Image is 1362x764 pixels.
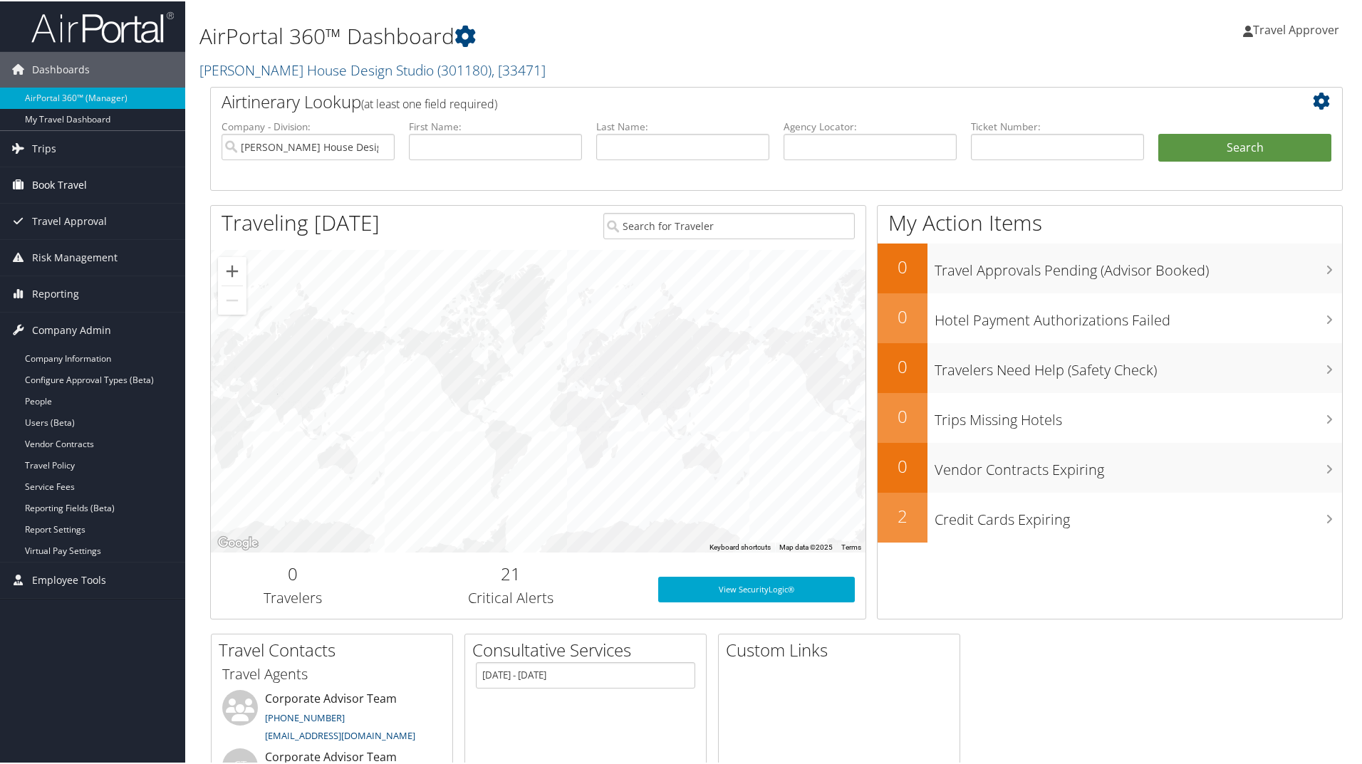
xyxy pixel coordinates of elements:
[878,253,927,278] h2: 0
[222,88,1237,112] h2: Airtinerary Lookup
[409,118,582,132] label: First Name:
[878,242,1342,292] a: 0Travel Approvals Pending (Advisor Booked)
[935,451,1342,478] h3: Vendor Contracts Expiring
[199,20,969,50] h1: AirPortal 360™ Dashboard
[878,441,1342,491] a: 0Vendor Contracts Expiring
[361,95,497,110] span: (at least one field required)
[878,292,1342,342] a: 0Hotel Payment Authorizations Failed
[935,402,1342,429] h3: Trips Missing Hotels
[199,59,546,78] a: [PERSON_NAME] House Design Studio
[878,403,927,427] h2: 0
[265,728,415,741] a: [EMAIL_ADDRESS][DOMAIN_NAME]
[214,533,261,551] a: Open this area in Google Maps (opens a new window)
[492,59,546,78] span: , [ 33471 ]
[218,256,246,284] button: Zoom in
[971,118,1144,132] label: Ticket Number:
[437,59,492,78] span: ( 301180 )
[1158,132,1331,161] button: Search
[878,453,927,477] h2: 0
[878,342,1342,392] a: 0Travelers Need Help (Safety Check)
[596,118,769,132] label: Last Name:
[31,9,174,43] img: airportal-logo.png
[32,311,111,347] span: Company Admin
[878,392,1342,441] a: 0Trips Missing Hotels
[32,202,107,238] span: Travel Approval
[219,637,452,661] h2: Travel Contacts
[385,560,637,585] h2: 21
[215,689,449,747] li: Corporate Advisor Team
[1243,7,1353,50] a: Travel Approver
[935,252,1342,279] h3: Travel Approvals Pending (Advisor Booked)
[726,637,960,661] h2: Custom Links
[603,211,855,238] input: Search for Traveler
[878,303,927,328] h2: 0
[222,587,364,607] h3: Travelers
[32,130,56,165] span: Trips
[222,663,442,683] h3: Travel Agents
[265,710,345,723] a: [PHONE_NUMBER]
[218,285,246,313] button: Zoom out
[935,501,1342,528] h3: Credit Cards Expiring
[841,542,861,550] a: Terms (opens in new tab)
[32,166,87,202] span: Book Travel
[878,353,927,377] h2: 0
[935,352,1342,379] h3: Travelers Need Help (Safety Check)
[32,239,118,274] span: Risk Management
[784,118,957,132] label: Agency Locator:
[214,533,261,551] img: Google
[472,637,706,661] h2: Consultative Services
[709,541,771,551] button: Keyboard shortcuts
[222,206,380,236] h1: Traveling [DATE]
[878,206,1342,236] h1: My Action Items
[878,491,1342,541] a: 2Credit Cards Expiring
[1253,21,1339,36] span: Travel Approver
[779,542,833,550] span: Map data ©2025
[935,302,1342,329] h3: Hotel Payment Authorizations Failed
[222,560,364,585] h2: 0
[32,275,79,310] span: Reporting
[878,503,927,527] h2: 2
[222,118,395,132] label: Company - Division:
[32,51,90,86] span: Dashboards
[658,575,855,601] a: View SecurityLogic®
[385,587,637,607] h3: Critical Alerts
[32,561,106,597] span: Employee Tools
